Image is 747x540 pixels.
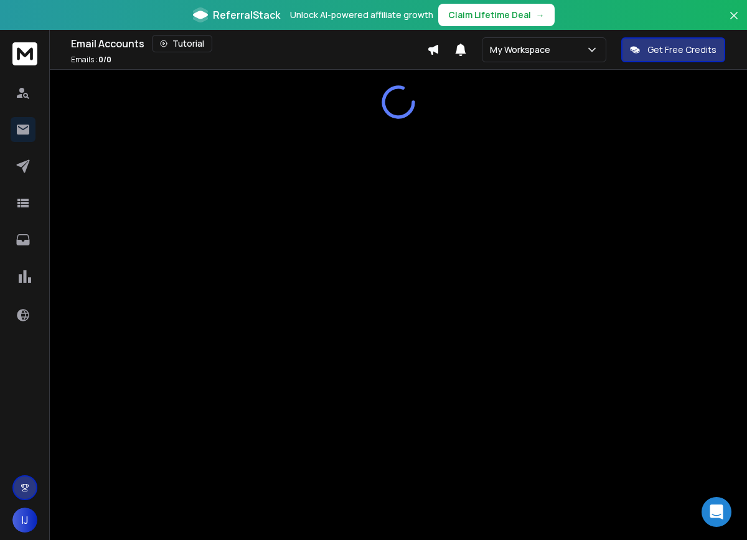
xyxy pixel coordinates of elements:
[536,9,545,21] span: →
[702,497,731,527] div: Open Intercom Messenger
[98,54,111,65] span: 0 / 0
[290,9,433,21] p: Unlock AI-powered affiliate growth
[647,44,716,56] p: Get Free Credits
[213,7,280,22] span: ReferralStack
[621,37,725,62] button: Get Free Credits
[152,35,212,52] button: Tutorial
[438,4,555,26] button: Claim Lifetime Deal→
[71,35,427,52] div: Email Accounts
[490,44,555,56] p: My Workspace
[12,508,37,533] button: IJ
[71,55,111,65] p: Emails :
[726,7,742,37] button: Close banner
